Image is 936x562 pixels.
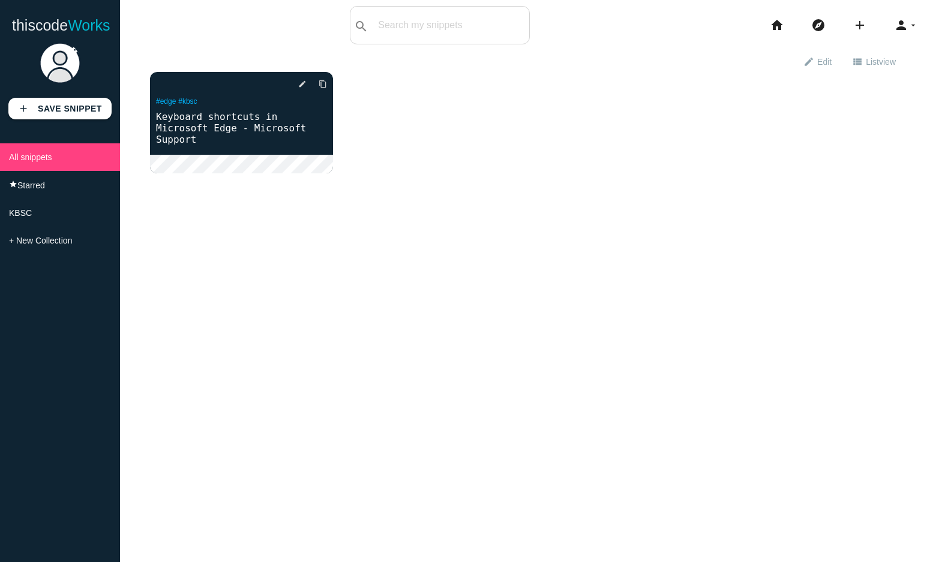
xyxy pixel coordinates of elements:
span: KBSC [9,208,32,218]
span: + New Collection [9,236,72,245]
input: Search my snippets [372,13,529,38]
a: edit [289,73,307,95]
b: Save Snippet [38,104,102,113]
span: All snippets [9,152,52,162]
img: user.png [39,42,81,84]
i: add [853,6,867,44]
span: view [879,57,896,67]
a: addSave Snippet [8,98,112,119]
i: content_copy [319,73,327,95]
span: Starred [17,181,45,190]
i: view_list [852,51,863,71]
i: arrow_drop_down [908,6,918,44]
span: Works [68,17,110,34]
i: person [894,6,908,44]
a: thiscodeWorks [12,6,110,44]
span: Edit [817,51,832,71]
a: Copy to Clipboard [309,73,327,95]
a: #edge [156,97,176,106]
i: home [770,6,784,44]
i: edit [803,51,814,71]
a: editEdit [793,50,842,72]
span: List [866,51,896,71]
a: #kbsc [178,97,197,106]
a: view_listListview [842,50,906,72]
i: star [9,180,17,188]
i: explore [811,6,826,44]
i: edit [298,73,307,95]
i: search [354,7,368,46]
a: Keyboard shortcuts in Microsoft Edge - Microsoft Support [150,110,333,146]
i: add [18,98,29,119]
button: search [350,7,372,44]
